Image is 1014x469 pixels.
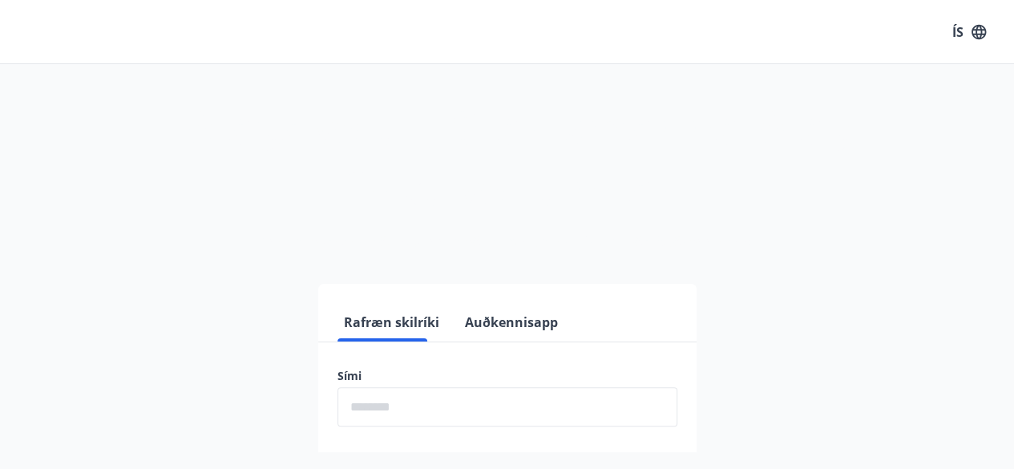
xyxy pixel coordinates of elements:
[337,303,446,342] button: Rafræn skilríki
[337,368,677,384] label: Sími
[256,232,759,251] span: Vinsamlegast skráðu þig inn með rafrænum skilríkjum eða Auðkennisappi.
[19,96,995,218] h1: Félagavefur, Starfsmannafélag Orkuveitunnar
[459,303,564,342] button: Auðkennisapp
[943,18,995,46] button: ÍS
